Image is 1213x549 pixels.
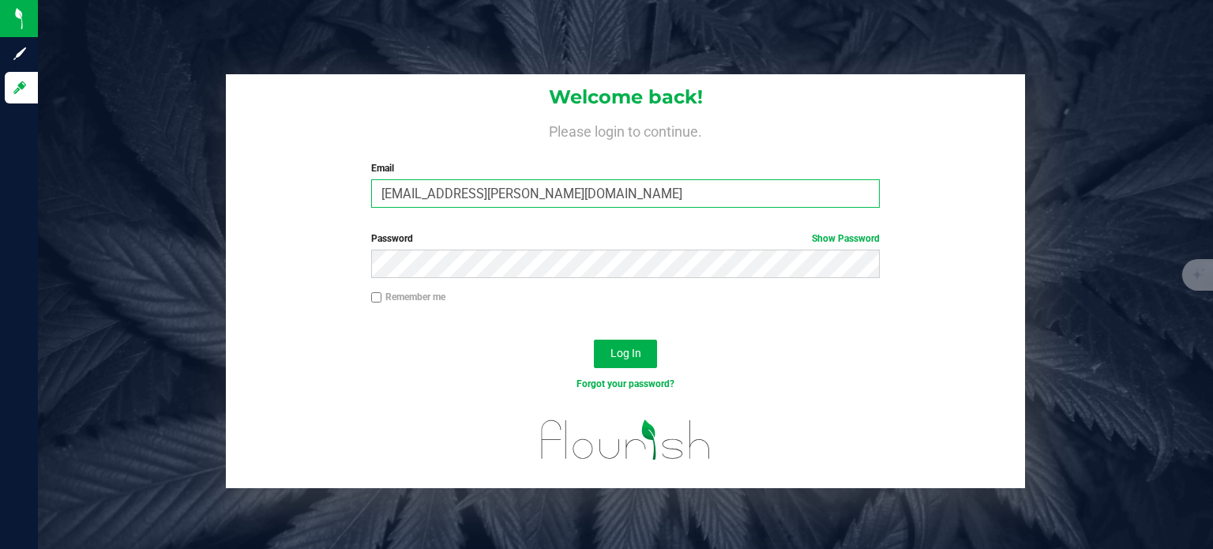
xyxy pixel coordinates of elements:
[371,292,382,303] input: Remember me
[226,120,1025,139] h4: Please login to continue.
[371,161,881,175] label: Email
[610,347,641,359] span: Log In
[594,340,657,368] button: Log In
[12,46,28,62] inline-svg: Sign up
[526,408,726,472] img: flourish_logo.svg
[371,233,413,244] span: Password
[576,378,674,389] a: Forgot your password?
[226,87,1025,107] h1: Welcome back!
[12,80,28,96] inline-svg: Log in
[812,233,880,244] a: Show Password
[371,290,445,304] label: Remember me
